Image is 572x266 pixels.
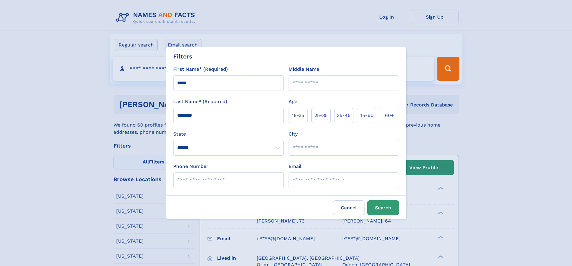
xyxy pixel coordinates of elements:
[289,163,301,170] label: Email
[333,200,365,215] label: Cancel
[289,130,298,138] label: City
[337,112,350,119] span: 35‑45
[385,112,394,119] span: 60+
[314,112,328,119] span: 25‑35
[367,200,399,215] button: Search
[173,163,208,170] label: Phone Number
[173,98,227,105] label: Last Name* (Required)
[173,130,284,138] label: State
[289,66,319,73] label: Middle Name
[173,52,192,61] div: Filters
[173,66,228,73] label: First Name* (Required)
[359,112,374,119] span: 45‑60
[289,98,297,105] label: Age
[292,112,304,119] span: 18‑25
